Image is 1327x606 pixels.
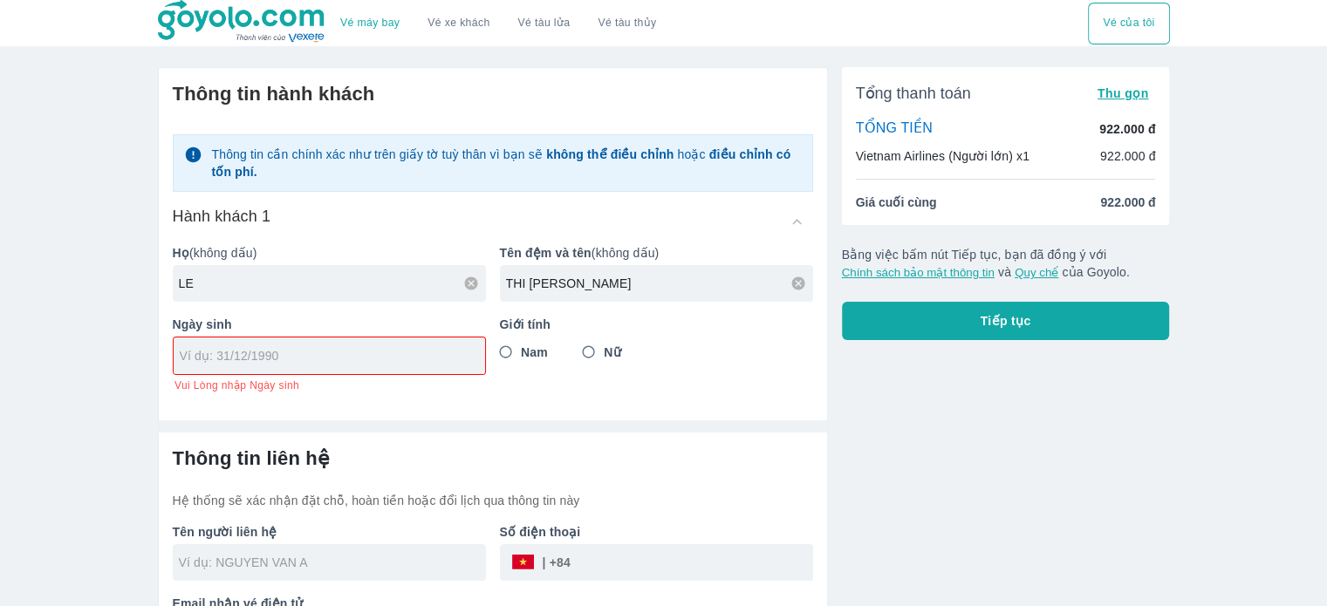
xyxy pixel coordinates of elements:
b: Tên người liên hệ [173,525,277,539]
span: Nữ [604,344,620,361]
strong: không thể điều chỉnh [546,147,674,161]
b: Tên đệm và tên [500,246,592,260]
span: Tiếp tục [981,312,1031,330]
p: Hệ thống sẽ xác nhận đặt chỗ, hoàn tiền hoặc đổi lịch qua thông tin này [173,492,813,509]
div: choose transportation mode [326,3,670,44]
p: (không dấu) [173,244,486,262]
span: 922.000 đ [1100,194,1155,211]
a: Vé tàu lửa [504,3,585,44]
span: Tổng thanh toán [856,83,971,104]
h6: Thông tin liên hệ [173,446,813,471]
span: Vui Lòng nhập Ngày sinh [174,378,299,392]
h6: Thông tin hành khách [173,82,813,106]
p: 922.000 đ [1099,120,1155,138]
span: Giá cuối cùng [856,194,937,211]
input: Ví dụ: NGUYEN VAN A [179,554,486,571]
button: Thu gọn [1091,81,1156,106]
p: Thông tin cần chính xác như trên giấy tờ tuỳ thân vì bạn sẽ hoặc [211,146,801,180]
b: Họ [173,246,189,260]
a: Vé máy bay [340,17,400,30]
button: Quy chế [1015,266,1058,279]
p: Vietnam Airlines (Người lớn) x1 [856,147,1029,165]
button: Vé tàu thủy [584,3,670,44]
button: Vé của tôi [1088,3,1169,44]
h6: Hành khách 1 [173,206,271,227]
p: TỔNG TIỀN [856,119,933,139]
p: Giới tính [500,316,813,333]
p: 922.000 đ [1100,147,1156,165]
span: Thu gọn [1098,86,1149,100]
button: Chính sách bảo mật thông tin [842,266,995,279]
input: Ví dụ: VAN A [506,275,813,292]
a: Vé xe khách [428,17,489,30]
p: (không dấu) [500,244,813,262]
b: Số điện thoại [500,525,581,539]
p: Bằng việc bấm nút Tiếp tục, bạn đã đồng ý với và của Goyolo. [842,246,1170,281]
p: Ngày sinh [173,316,486,333]
div: choose transportation mode [1088,3,1169,44]
input: Ví dụ: NGUYEN [179,275,486,292]
input: Ví dụ: 31/12/1990 [180,347,468,364]
span: Nam [521,344,548,361]
button: Tiếp tục [842,302,1170,340]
